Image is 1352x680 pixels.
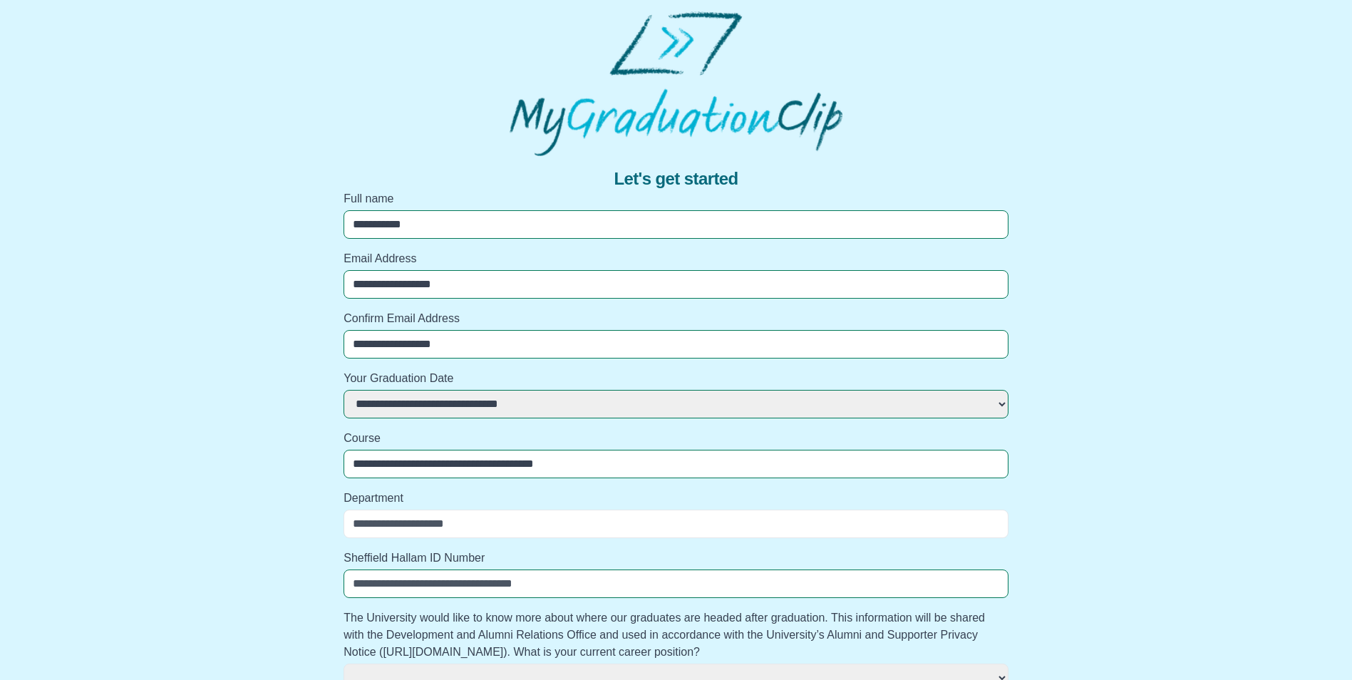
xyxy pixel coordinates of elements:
label: Email Address [344,250,1008,267]
label: Your Graduation Date [344,370,1008,387]
label: Course [344,430,1008,447]
label: Department [344,490,1008,507]
label: Confirm Email Address [344,310,1008,327]
span: Let's get started [614,168,738,190]
label: Sheffield Hallam ID Number [344,550,1008,567]
label: The University would like to know more about where our graduates are headed after graduation. Thi... [344,609,1008,661]
img: MyGraduationClip [510,11,842,156]
label: Full name [344,190,1008,207]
